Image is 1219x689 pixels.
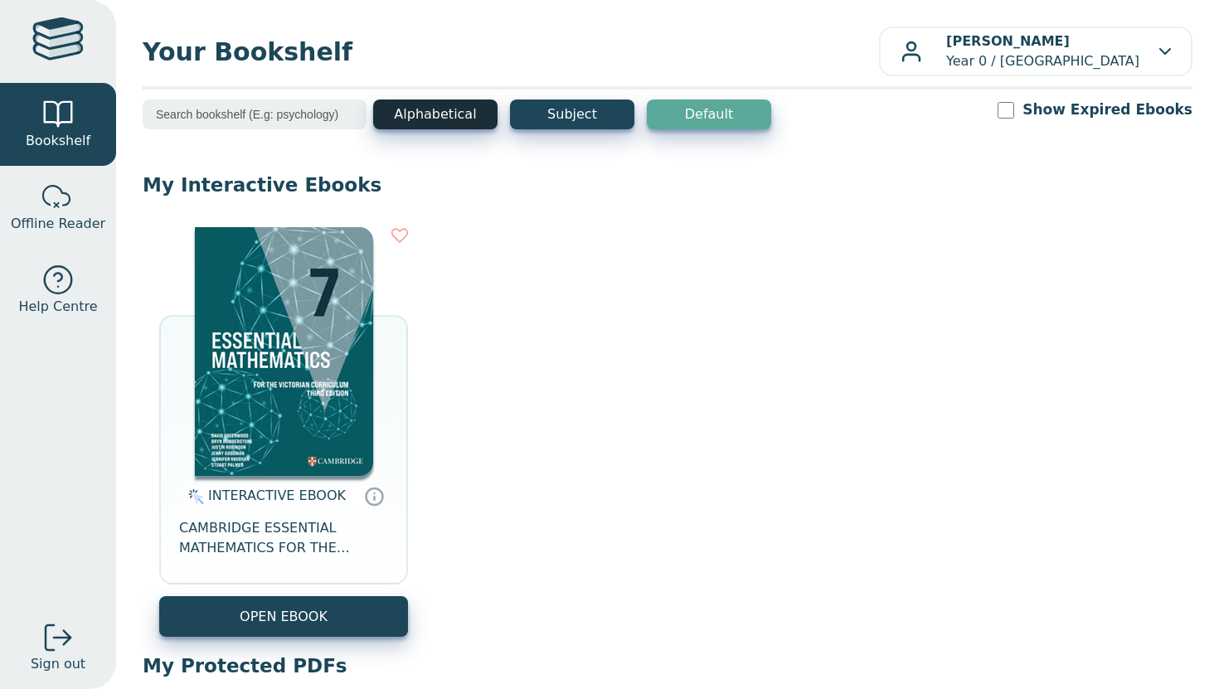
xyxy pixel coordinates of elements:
[946,32,1139,71] p: Year 0 / [GEOGRAPHIC_DATA]
[373,99,498,129] button: Alphabetical
[183,487,204,507] img: interactive.svg
[143,653,1192,678] p: My Protected PDFs
[647,99,771,129] button: Default
[510,99,634,129] button: Subject
[159,596,408,637] button: OPEN EBOOK
[879,27,1192,76] button: [PERSON_NAME]Year 0 / [GEOGRAPHIC_DATA]
[143,172,1192,197] p: My Interactive Ebooks
[1022,99,1192,120] label: Show Expired Ebooks
[18,297,97,317] span: Help Centre
[364,486,384,506] a: Interactive eBooks are accessed online via the publisher’s portal. They contain interactive resou...
[26,131,90,151] span: Bookshelf
[946,33,1070,49] b: [PERSON_NAME]
[31,654,85,674] span: Sign out
[143,33,879,70] span: Your Bookshelf
[143,99,367,129] input: Search bookshelf (E.g: psychology)
[179,518,388,558] span: CAMBRIDGE ESSENTIAL MATHEMATICS FOR THE VICTORIAN CURRICULUM YEAR 7 EBOOK 3E
[195,227,373,476] img: a4cdec38-c0cf-47c5-bca4-515c5eb7b3e9.png
[208,488,346,503] span: INTERACTIVE EBOOK
[11,214,105,234] span: Offline Reader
